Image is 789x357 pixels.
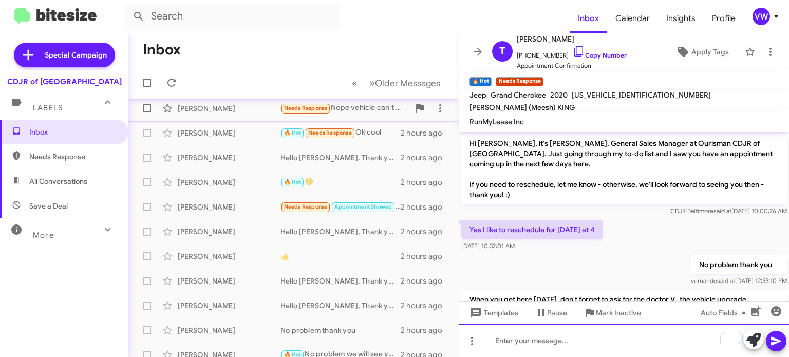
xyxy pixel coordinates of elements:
[280,153,401,163] div: Hello [PERSON_NAME]. Thank you for your inquiry. Are you available to stop by either [DATE] or [D...
[401,177,450,187] div: 2 hours ago
[596,304,641,322] span: Mark Inactive
[308,129,352,136] span: Needs Response
[459,304,527,322] button: Templates
[691,277,787,285] span: vernando [DATE] 12:33:10 PM
[461,290,787,319] p: When you get here [DATE], don't forget to ask for the doctor V. the vehicle upgrade manager.
[547,304,567,322] span: Pause
[517,45,627,61] span: [PHONE_NUMBER]
[178,325,280,335] div: [PERSON_NAME]
[346,72,364,93] button: Previous
[572,90,711,100] span: [US_VEHICLE_IDENTIFICATION_NUMBER]
[717,277,735,285] span: said at
[461,134,787,204] p: Hi [PERSON_NAME], it's [PERSON_NAME], General Sales Manager at Ourisman CDJR of [GEOGRAPHIC_DATA]...
[467,304,518,322] span: Templates
[124,4,340,29] input: Search
[753,8,770,25] div: vw
[178,276,280,286] div: [PERSON_NAME]
[459,324,789,357] div: To enrich screen reader interactions, please activate Accessibility in Grammarly extension settings
[375,78,440,89] span: Older Messages
[178,177,280,187] div: [PERSON_NAME]
[178,300,280,311] div: [PERSON_NAME]
[461,242,515,250] span: [DATE] 10:32:01 AM
[469,103,575,112] span: [PERSON_NAME] (Meesh) KING
[607,4,658,33] a: Calendar
[469,90,486,100] span: Jeep
[284,203,328,210] span: Needs Response
[178,128,280,138] div: [PERSON_NAME]
[284,129,302,136] span: 🔥 Hot
[178,153,280,163] div: [PERSON_NAME]
[280,127,401,139] div: Ok cool
[280,276,401,286] div: Hello [PERSON_NAME], Thank you for your inquiry. Are you available to stop by either [DATE] or [D...
[692,304,758,322] button: Auto Fields
[369,77,375,89] span: »
[469,117,524,126] span: RunMyLease Inc
[178,103,280,114] div: [PERSON_NAME]
[280,227,401,237] div: Hello [PERSON_NAME], Thank you for your inquiry. Are you available to stop by either [DATE] or [D...
[363,72,446,93] button: Next
[670,207,787,215] span: CDJR Baltimore [DATE] 10:00:26 AM
[280,201,401,213] div: Will do!
[401,276,450,286] div: 2 hours ago
[33,103,63,112] span: Labels
[352,77,358,89] span: «
[691,43,729,61] span: Apply Tags
[401,202,450,212] div: 2 hours ago
[14,43,115,67] a: Special Campaign
[713,207,731,215] span: said at
[284,105,328,111] span: Needs Response
[7,77,122,87] div: CDJR of [GEOGRAPHIC_DATA]
[469,77,492,86] small: 🔥 Hot
[701,304,750,322] span: Auto Fields
[29,127,117,137] span: Inbox
[29,152,117,162] span: Needs Response
[499,43,505,60] span: T
[570,4,607,33] a: Inbox
[664,43,740,61] button: Apply Tags
[346,72,446,93] nav: Page navigation example
[575,304,649,322] button: Mark Inactive
[658,4,704,33] a: Insights
[704,4,744,33] a: Profile
[284,179,302,185] span: 🔥 Hot
[280,176,401,188] div: 🙂
[178,251,280,261] div: [PERSON_NAME]
[280,325,401,335] div: No problem thank you
[143,42,181,58] h1: Inbox
[491,90,546,100] span: Grand Cherokee
[401,227,450,237] div: 2 hours ago
[334,203,392,210] span: Appointment Showed
[573,51,627,59] a: Copy Number
[280,300,401,311] div: Hello [PERSON_NAME], Thank you for your inquiry. Are you available to stop by either [DATE] or [D...
[401,153,450,163] div: 2 hours ago
[178,202,280,212] div: [PERSON_NAME]
[280,102,409,114] div: Nope vehicle can't be driven, has a cam shaft needs to be replaced
[461,220,603,239] p: Yes I like to reschedule for [DATE] at 4
[45,50,107,60] span: Special Campaign
[691,255,787,274] p: No problem thank you
[178,227,280,237] div: [PERSON_NAME]
[401,325,450,335] div: 2 hours ago
[517,61,627,71] span: Appointment Confirmation
[401,128,450,138] div: 2 hours ago
[550,90,568,100] span: 2020
[401,251,450,261] div: 2 hours ago
[280,251,401,261] div: 👍
[517,33,627,45] span: [PERSON_NAME]
[744,8,778,25] button: vw
[401,300,450,311] div: 2 hours ago
[496,77,543,86] small: Needs Response
[29,176,87,186] span: All Conversations
[527,304,575,322] button: Pause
